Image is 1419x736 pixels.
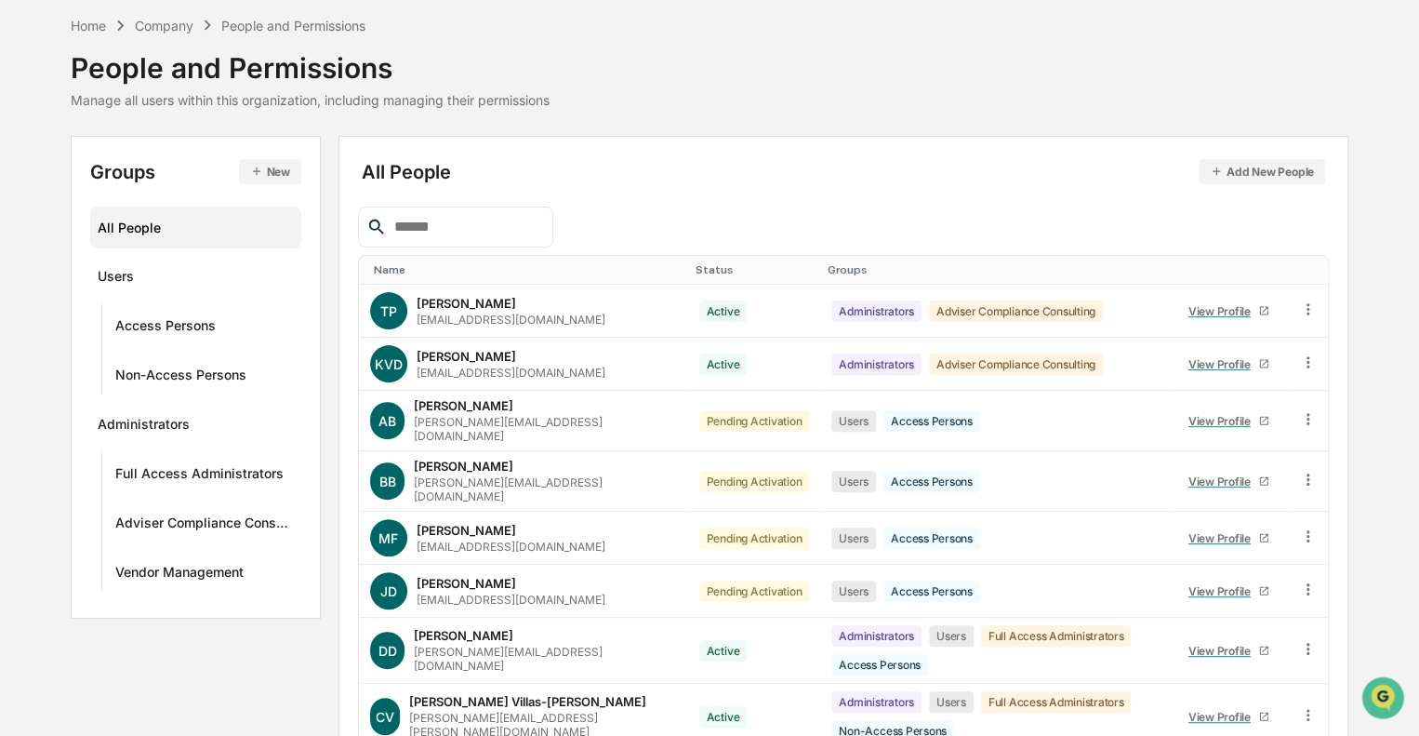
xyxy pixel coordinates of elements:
a: 🔎Data Lookup [11,262,125,296]
div: Pending Activation [699,410,810,432]
div: [EMAIL_ADDRESS][DOMAIN_NAME] [417,313,605,327]
img: 1746055101610-c473b297-6a78-478c-a979-82029cc54cd1 [19,142,52,176]
a: View Profile [1180,636,1277,665]
div: Groups [90,159,301,184]
div: Administrators [831,354,922,375]
div: Adviser Compliance Consulting [929,354,1103,375]
div: [PERSON_NAME] [417,296,516,311]
div: Toggle SortBy [1303,263,1320,276]
button: New [239,159,301,184]
div: View Profile [1188,475,1258,488]
div: Users [831,528,876,549]
div: [EMAIL_ADDRESS][DOMAIN_NAME] [417,366,605,380]
div: Full Access Administrators [981,691,1132,713]
div: Toggle SortBy [1176,263,1280,276]
span: JD [380,583,397,599]
div: Active [699,301,748,322]
div: [PERSON_NAME] [414,459,513,474]
a: View Profile [1180,577,1277,606]
div: [PERSON_NAME] [414,398,513,413]
div: Access Persons [883,471,980,492]
div: All People [98,212,294,243]
span: Attestations [153,234,231,253]
div: View Profile [1188,644,1258,658]
p: How can we help? [19,39,338,69]
div: Users [831,581,876,602]
a: Powered byPylon [131,314,225,329]
div: Start new chat [63,142,305,161]
div: Access Persons [883,528,980,549]
div: Access Persons [883,581,980,602]
span: Data Lookup [37,270,117,288]
div: View Profile [1188,710,1258,724]
a: 🖐️Preclearance [11,227,127,261]
div: Toggle SortBy [374,263,681,276]
a: View Profile [1180,467,1277,496]
div: Non-Access Persons [115,367,246,389]
div: Users [929,691,974,713]
a: View Profile [1180,407,1277,435]
div: Home [71,18,106,33]
a: View Profile [1180,297,1277,326]
span: Pylon [185,315,225,329]
div: Administrators [831,691,922,713]
div: People and Permissions [221,18,365,33]
button: Add New People [1199,159,1325,184]
div: Access Persons [883,410,980,432]
div: [PERSON_NAME][EMAIL_ADDRESS][DOMAIN_NAME] [414,645,676,673]
div: View Profile [1188,584,1258,598]
div: Toggle SortBy [828,263,1161,276]
a: View Profile [1180,350,1277,379]
div: [PERSON_NAME] Villas-[PERSON_NAME] [409,694,646,709]
div: 🖐️ [19,236,33,251]
span: CV [376,709,394,725]
div: [EMAIL_ADDRESS][DOMAIN_NAME] [417,593,605,607]
div: [PERSON_NAME][EMAIL_ADDRESS][DOMAIN_NAME] [414,415,676,443]
div: [PERSON_NAME] [414,628,513,643]
div: View Profile [1188,414,1258,428]
div: Access Persons [115,317,216,340]
div: All People [362,159,1325,184]
div: [PERSON_NAME] [417,523,516,538]
div: Users [831,471,876,492]
div: Users [831,410,876,432]
div: People and Permissions [71,36,550,85]
span: TP [380,303,397,319]
div: Manage all users within this organization, including managing their permissions [71,92,550,108]
span: BB [378,474,395,489]
div: View Profile [1188,531,1258,545]
div: Users [929,625,974,647]
iframe: Open customer support [1359,675,1410,725]
div: Vendor Management [115,564,244,586]
div: Pending Activation [699,528,810,549]
div: Active [699,640,748,662]
a: View Profile [1180,703,1277,731]
div: 🗄️ [135,236,150,251]
div: Pending Activation [699,581,810,602]
button: Start new chat [316,148,338,170]
div: [EMAIL_ADDRESS][DOMAIN_NAME] [417,540,605,554]
div: Adviser Compliance Consulting [115,515,294,537]
div: [PERSON_NAME][EMAIL_ADDRESS][DOMAIN_NAME] [414,475,676,503]
span: KVD [375,356,403,372]
div: [PERSON_NAME] [417,576,516,591]
div: Toggle SortBy [696,263,814,276]
a: View Profile [1180,524,1277,553]
div: Users [98,268,134,290]
div: Company [135,18,193,33]
span: DD [378,643,396,659]
div: Full Access Administrators [981,625,1132,647]
span: Preclearance [37,234,120,253]
span: AB [378,413,396,429]
div: Adviser Compliance Consulting [929,301,1103,322]
div: Access Persons [831,654,928,676]
div: Active [699,354,748,375]
div: [PERSON_NAME] [417,349,516,364]
div: View Profile [1188,357,1258,371]
span: MF [378,530,398,546]
div: Administrators [831,625,922,647]
div: Full Access Administrators [115,465,284,488]
div: View Profile [1188,304,1258,318]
